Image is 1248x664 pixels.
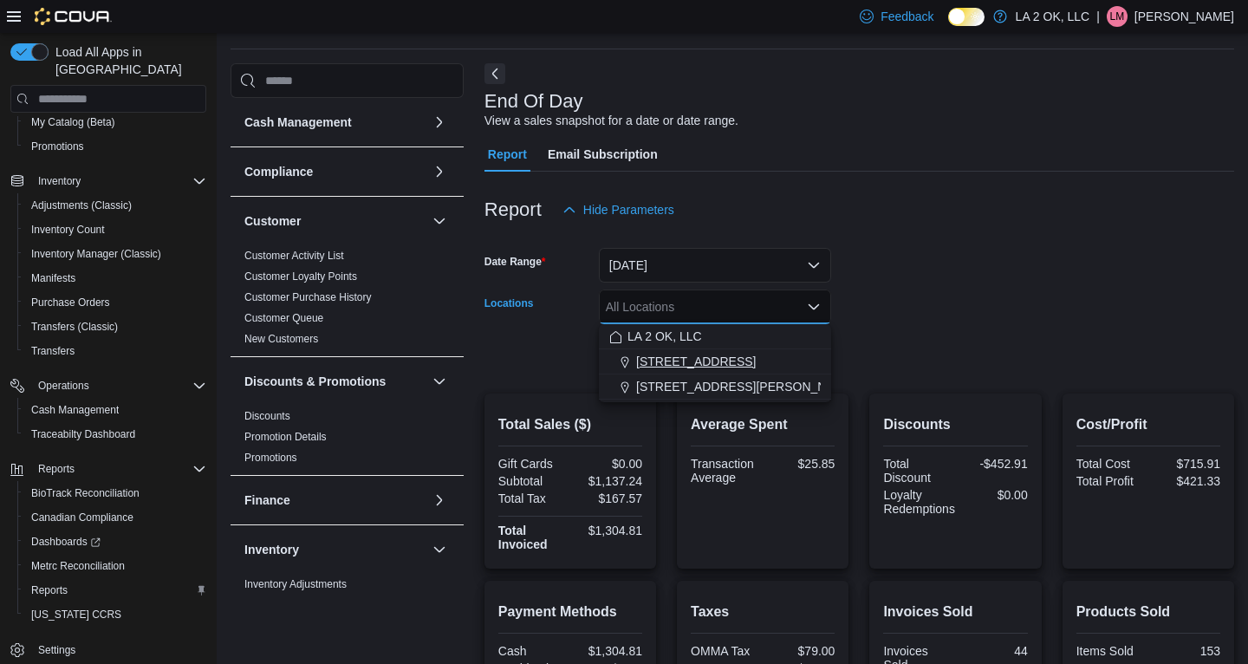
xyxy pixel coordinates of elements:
button: Cash Management [17,398,213,422]
div: $0.00 [574,457,642,471]
a: Dashboards [17,530,213,554]
span: Transfers (Classic) [24,316,206,337]
span: Load All Apps in [GEOGRAPHIC_DATA] [49,43,206,78]
span: Reports [38,462,75,476]
h3: Cash Management [244,114,352,131]
button: Canadian Compliance [17,505,213,530]
button: Discounts & Promotions [244,373,426,390]
div: $1,137.24 [574,474,642,488]
a: Promotions [24,136,91,157]
button: Reports [17,578,213,602]
span: Operations [31,375,206,396]
button: Purchase Orders [17,290,213,315]
h2: Cost/Profit [1076,414,1220,435]
button: [DATE] [599,248,831,283]
span: Inventory [31,171,206,192]
button: Inventory Manager (Classic) [17,242,213,266]
span: Canadian Compliance [31,511,133,524]
span: Discounts [244,409,290,423]
h2: Total Sales ($) [498,414,642,435]
a: Inventory Adjustments [244,578,347,590]
a: Transfers (Classic) [24,316,125,337]
div: $79.00 [766,644,835,658]
span: Customer Purchase History [244,290,372,304]
span: Traceabilty Dashboard [31,427,135,441]
span: Manifests [31,271,75,285]
button: Promotions [17,134,213,159]
a: Inventory Count [24,219,112,240]
button: Next [484,63,505,84]
input: Dark Mode [948,8,985,26]
a: Manifests [24,268,82,289]
a: Inventory Manager (Classic) [24,244,168,264]
a: [US_STATE] CCRS [24,604,128,625]
span: Promotion Details [244,430,327,444]
span: [US_STATE] CCRS [31,608,121,622]
a: Canadian Compliance [24,507,140,528]
label: Locations [484,296,534,310]
div: 153 [1152,644,1220,658]
span: Inventory Count [24,219,206,240]
div: $715.91 [1152,457,1220,471]
span: Metrc Reconciliation [24,556,206,576]
h3: Discounts & Promotions [244,373,386,390]
div: View a sales snapshot for a date or date range. [484,112,738,130]
h2: Average Spent [691,414,835,435]
button: Close list of options [807,300,821,314]
button: Reports [3,457,213,481]
button: Inventory [3,169,213,193]
button: Traceabilty Dashboard [17,422,213,446]
a: Cash Management [24,400,126,420]
div: $1,304.81 [574,524,642,537]
a: Discounts [244,410,290,422]
button: Transfers [17,339,213,363]
button: Cash Management [429,112,450,133]
a: Reports [24,580,75,601]
div: $421.33 [1152,474,1220,488]
h2: Payment Methods [498,602,642,622]
span: Reports [31,583,68,597]
button: Adjustments (Classic) [17,193,213,218]
span: Cash Management [24,400,206,420]
div: Total Profit [1076,474,1145,488]
div: 44 [959,644,1028,658]
h3: Inventory [244,541,299,558]
span: Customer Queue [244,311,323,325]
button: LA 2 OK, LLC [599,324,831,349]
a: Customer Loyalty Points [244,270,357,283]
div: Customer [231,245,464,356]
h3: Report [484,199,542,220]
button: Finance [429,490,450,511]
button: Reports [31,459,81,479]
span: Washington CCRS [24,604,206,625]
span: Dark Mode [948,26,949,27]
div: Discounts & Promotions [231,406,464,475]
span: Transfers [31,344,75,358]
span: Metrc Reconciliation [31,559,125,573]
button: Compliance [244,163,426,180]
a: Transfers [24,341,81,361]
div: Subtotal [498,474,567,488]
span: Manifests [24,268,206,289]
span: Reports [31,459,206,479]
a: Promotions [244,452,297,464]
span: Promotions [24,136,206,157]
div: Cash [498,644,567,658]
span: BioTrack Reconciliation [31,486,140,500]
div: Total Cost [1076,457,1145,471]
h3: Finance [244,491,290,509]
a: My Catalog (Beta) [24,112,122,133]
button: [STREET_ADDRESS] [599,349,831,374]
button: Customer [429,211,450,231]
span: Inventory [38,174,81,188]
span: Canadian Compliance [24,507,206,528]
div: Loyalty Redemptions [883,488,955,516]
a: Promotion Details [244,431,327,443]
button: Discounts & Promotions [429,371,450,392]
button: Transfers (Classic) [17,315,213,339]
button: Inventory Count [17,218,213,242]
span: Settings [38,643,75,657]
span: Operations [38,379,89,393]
a: Customer Activity List [244,250,344,262]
